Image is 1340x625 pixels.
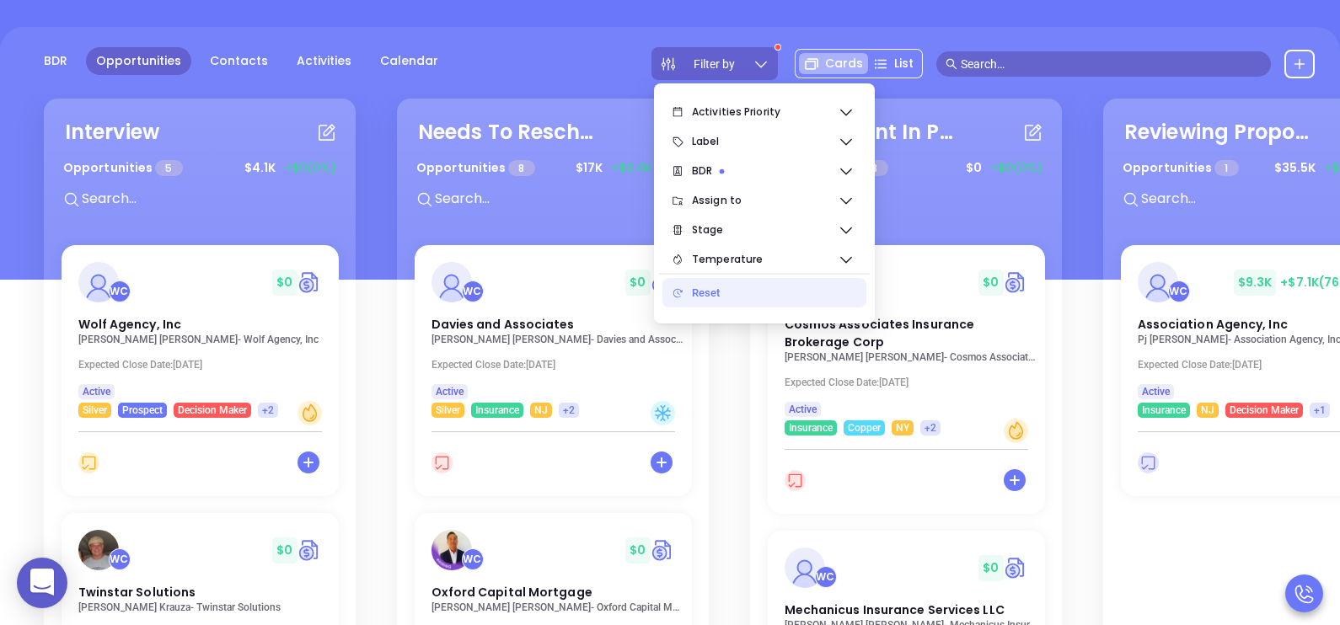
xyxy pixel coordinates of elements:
span: $ 0 [978,555,1003,581]
div: Warm [297,401,322,425]
a: profileWalter Contreras$0Circle dollarWolf Agency, Inc[PERSON_NAME] [PERSON_NAME]- Wolf Agency, I... [62,245,339,418]
img: Oxford Capital Mortgage [431,530,472,570]
span: +2 [262,401,274,419]
div: Interview [65,117,159,147]
span: $ 0 [272,270,297,296]
span: NJ [1201,401,1214,419]
p: Expected Close Date: [DATE] [78,359,331,371]
span: Wolf Agency, Inc [78,316,182,333]
span: $ 0 [625,537,650,564]
span: Active [436,382,464,401]
span: Active [1142,382,1170,401]
p: Nicholas Castronova - Oxford Capital Mortgage [431,601,684,613]
p: Expected Close Date: [DATE] [431,359,684,371]
span: Assign to [692,184,838,217]
a: profileWalter Contreras$0Circle dollarDavies and Associates[PERSON_NAME] [PERSON_NAME]- Davies an... [415,245,692,418]
span: 8 [508,160,534,176]
p: John R Papazoglou - Cosmos Associates Insurance Brokerage Corp [785,351,1037,363]
span: $ 0 [625,270,650,296]
p: Greg Krauza - Twinstar Solutions [78,601,331,613]
div: Walter Contreras [1168,280,1190,302]
span: Decision Maker [1230,401,1299,419]
span: +1 [1314,401,1326,419]
p: Robert Davies - Davies and Associates [431,334,684,345]
p: Opportunities [1123,152,1239,184]
a: Contacts [200,47,278,75]
div: Warm [1004,419,1028,443]
span: 5 [155,160,182,176]
a: profileWalter Contreras$0Circle dollarCosmos Associates Insurance Brokerage Corp[PERSON_NAME] [PE... [768,245,1045,435]
p: Opportunities [63,152,183,184]
div: List [868,53,919,74]
span: Label [692,125,838,158]
div: Walter Contreras [462,548,484,570]
span: $ 4.1K [240,155,280,181]
span: search [946,58,957,70]
a: BDR [34,47,78,75]
div: Walter Contreras [462,280,484,302]
img: Association Agency, Inc [1138,262,1178,302]
span: Mechanicus Insurance Services LLC [785,601,1005,618]
span: $ 0 [272,537,297,564]
span: Insurance [475,401,519,419]
span: +$0 (0%) [990,159,1043,177]
span: NY [896,419,909,437]
a: Calendar [370,47,448,75]
div: Walter Contreras [109,280,131,302]
span: Davies and Associates [431,316,575,333]
span: 1 [1214,160,1238,176]
input: Search... [786,188,1039,210]
a: Opportunities [86,47,191,75]
span: $ 0 [978,270,1003,296]
img: Quote [297,270,322,295]
img: Quote [1004,555,1028,580]
input: Search... [433,188,686,210]
span: +2 [925,419,936,437]
span: NJ [534,401,548,419]
span: +2 [563,401,575,419]
img: Mechanicus Insurance Services LLC [785,548,825,588]
span: $ 0 [962,155,986,181]
img: Quote [651,270,675,295]
a: Quote [651,537,675,563]
span: Twinstar Solutions [78,584,196,601]
span: $ 17K [571,155,607,181]
span: BDR [692,154,838,188]
img: Wolf Agency, Inc [78,262,119,302]
img: Twinstar Solutions [78,530,119,570]
span: Silver [436,401,460,419]
a: Activities [287,47,362,75]
span: Temperature [692,243,838,276]
p: Expected Close Date: [DATE] [785,377,1037,388]
span: Active [789,400,817,419]
span: Silver [83,401,107,419]
img: Quote [297,537,322,563]
div: Needs To Reschedule [418,117,603,147]
div: Reviewing Proposal [1124,117,1310,147]
span: Oxford Capital Mortgage [431,584,592,601]
span: Association Agency, Inc [1138,316,1288,333]
span: Insurance [789,419,833,437]
span: Filter by [694,58,735,70]
div: Walter Contreras [815,566,837,588]
p: Opportunities [416,152,535,184]
span: +$0 (0%) [284,159,336,177]
span: Stage [692,213,838,247]
img: Davies and Associates [431,262,472,302]
div: Cards [799,53,868,74]
span: Prospect [122,401,163,419]
span: Decision Maker [178,401,247,419]
span: Insurance [1142,401,1186,419]
span: Active [83,382,110,401]
span: Activities Priority [692,95,838,129]
span: +$8.4K (50%) [611,159,689,177]
div: Reset [692,276,853,310]
img: Quote [1004,270,1028,295]
span: Cosmos Associates Insurance Brokerage Corp [785,316,975,350]
span: Copper [848,419,881,437]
